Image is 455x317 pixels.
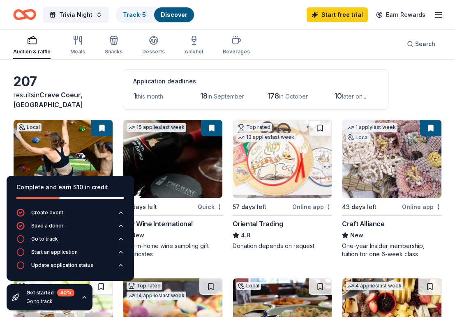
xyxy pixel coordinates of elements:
[342,120,441,198] img: Image for Craft Alliance
[26,289,74,296] div: Get started
[31,236,58,242] div: Go to track
[342,119,442,258] a: Image for Craft Alliance1 applylast weekLocal43 days leftOnline appCraft AllianceNewOne-year Insi...
[233,242,333,250] div: Donation depends on request
[127,123,186,132] div: 15 applies last week
[267,92,279,100] span: 178
[185,48,203,55] div: Alcohol
[16,261,124,274] button: Update application status
[279,93,308,100] span: in October
[133,92,136,100] span: 1
[342,242,442,258] div: One-year Insider membership, tuition for one 6-week class
[233,120,332,198] img: Image for Oriental Trading
[236,282,261,290] div: Local
[31,249,78,255] div: Start an application
[70,32,85,59] button: Meals
[16,182,124,192] div: Complete and earn $10 in credit
[17,123,42,131] div: Local
[223,48,250,55] div: Beverages
[14,120,113,198] img: Image for Upper Limits Rock Gym & Pro Shop
[342,202,376,212] div: 43 days left
[31,223,64,229] div: Save a donor
[13,48,51,55] div: Auction & raffle
[123,120,222,198] img: Image for PRP Wine International
[241,230,250,240] span: 4.8
[13,119,113,250] a: Image for Upper Limits Rock Gym & Pro ShopLocal55 days leftOnline appUpper Limits Rock Gym & Pro ...
[292,202,332,212] div: Online app
[350,230,363,240] span: New
[105,32,122,59] button: Snacks
[43,7,109,23] button: Trivia Night
[123,119,223,258] a: Image for PRP Wine International15 applieslast week78 days leftQuickPRP Wine InternationalNewTwo ...
[115,7,195,23] button: Track· 5Discover
[31,262,93,269] div: Update application status
[233,119,333,250] a: Image for Oriental TradingTop rated13 applieslast week57 days leftOnline appOriental Trading4.8Do...
[13,74,113,90] div: 207
[208,93,244,100] span: in September
[13,32,51,59] button: Auction & raffle
[342,219,384,229] div: Craft Alliance
[123,242,223,258] div: Two in-home wine sampling gift certificates
[415,39,435,49] span: Search
[13,91,83,109] span: in
[142,32,165,59] button: Desserts
[16,235,124,248] button: Go to track
[342,93,366,100] span: later on...
[13,91,83,109] span: Creve Coeur, [GEOGRAPHIC_DATA]
[161,11,187,18] a: Discover
[371,7,430,22] a: Earn Rewards
[200,92,208,100] span: 18
[142,48,165,55] div: Desserts
[307,7,368,22] a: Start free trial
[16,222,124,235] button: Save a donor
[127,292,186,300] div: 14 applies last week
[13,5,36,24] a: Home
[13,90,113,110] div: results
[346,123,397,132] div: 1 apply last week
[185,32,203,59] button: Alcohol
[123,11,146,18] a: Track· 5
[105,48,122,55] div: Snacks
[233,202,266,212] div: 57 days left
[334,92,342,100] span: 10
[198,202,223,212] div: Quick
[16,248,124,261] button: Start an application
[236,133,296,142] div: 13 applies last week
[123,219,193,229] div: PRP Wine International
[233,219,283,229] div: Oriental Trading
[223,32,250,59] button: Beverages
[400,36,442,52] button: Search
[346,133,370,142] div: Local
[133,76,378,86] div: Application deadlines
[57,289,74,296] div: 40 %
[402,202,442,212] div: Online app
[16,209,124,222] button: Create event
[236,123,272,131] div: Top rated
[31,209,63,216] div: Create event
[346,282,403,290] div: 4 applies last week
[26,298,74,305] div: Go to track
[127,282,162,290] div: Top rated
[70,48,85,55] div: Meals
[136,93,163,100] span: this month
[59,10,92,20] span: Trivia Night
